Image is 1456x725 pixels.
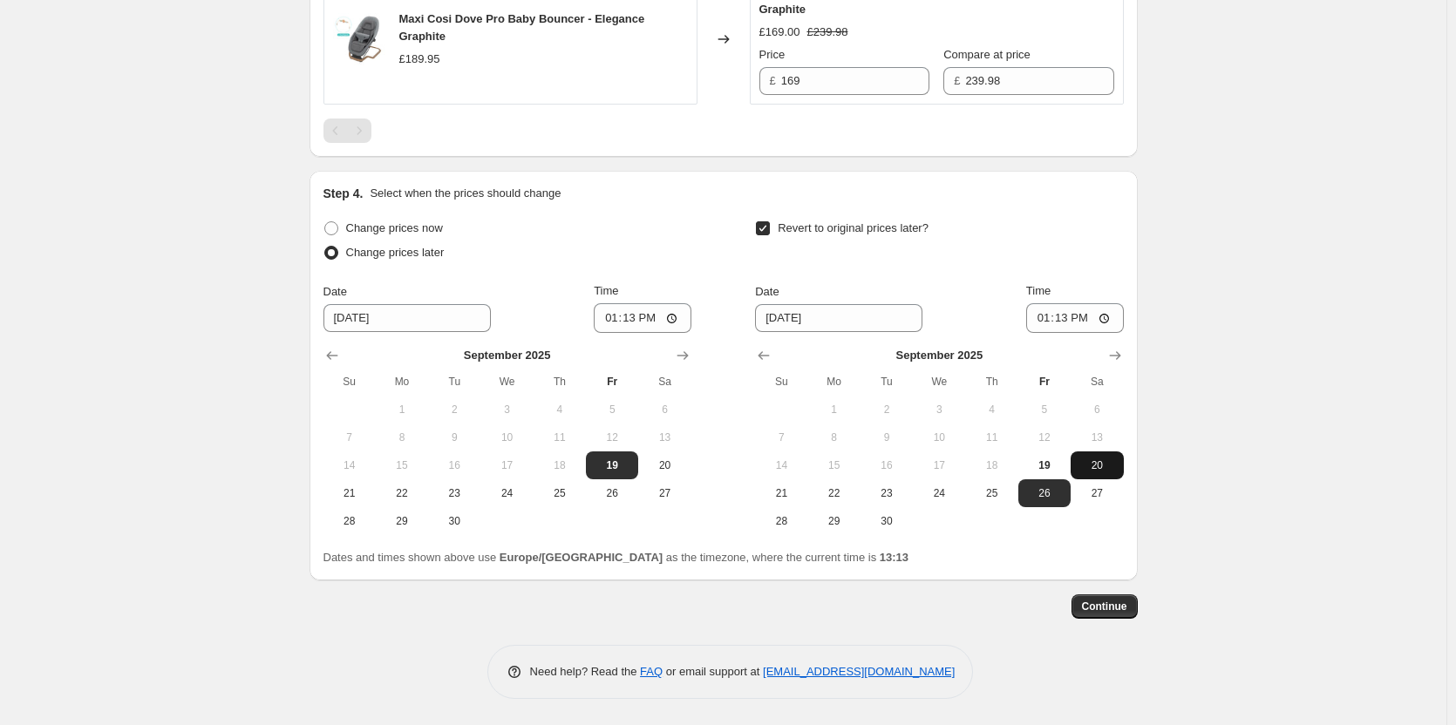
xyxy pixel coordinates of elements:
span: 22 [383,486,421,500]
button: Monday September 29 2025 [808,507,861,535]
b: Europe/[GEOGRAPHIC_DATA] [500,551,663,564]
button: Thursday September 25 2025 [534,479,586,507]
span: 17 [487,458,526,472]
button: Friday September 26 2025 [586,479,638,507]
span: 15 [383,458,421,472]
span: Th [541,375,579,389]
span: Date [755,285,779,298]
nav: Pagination [323,119,371,143]
span: 7 [330,430,369,444]
b: 13:13 [880,551,908,564]
button: Tuesday September 16 2025 [428,451,480,479]
a: FAQ [640,665,663,678]
span: 20 [645,458,684,472]
button: Tuesday September 30 2025 [428,507,480,535]
span: 21 [762,486,800,500]
div: £189.95 [399,51,440,68]
span: 5 [1025,403,1064,417]
span: 4 [972,403,1010,417]
span: 6 [1078,403,1116,417]
span: 7 [762,430,800,444]
span: Tu [867,375,906,389]
button: Thursday September 11 2025 [534,423,586,451]
th: Thursday [965,368,1017,396]
span: 8 [383,430,421,444]
span: 14 [330,458,369,472]
span: 4 [541,403,579,417]
span: Compare at price [943,48,1031,61]
button: Wednesday September 17 2025 [480,451,533,479]
span: £ [954,74,960,87]
button: Tuesday September 2 2025 [861,396,913,423]
th: Wednesday [480,368,533,396]
h2: Step 4. [323,185,364,202]
button: Tuesday September 30 2025 [861,507,913,535]
th: Friday [586,368,638,396]
span: 21 [330,486,369,500]
span: 28 [330,514,369,528]
span: Change prices later [346,246,445,259]
span: 5 [593,403,631,417]
button: Show next month, October 2025 [670,343,695,368]
button: Friday September 26 2025 [1018,479,1071,507]
button: Saturday September 6 2025 [1071,396,1123,423]
span: 25 [972,486,1010,500]
span: 30 [435,514,473,528]
span: 9 [435,430,473,444]
span: 13 [1078,430,1116,444]
button: Sunday September 14 2025 [755,451,807,479]
button: Tuesday September 23 2025 [428,479,480,507]
button: Show previous month, August 2025 [752,343,776,368]
button: Monday September 15 2025 [376,451,428,479]
span: 10 [487,430,526,444]
span: 16 [435,458,473,472]
button: Today Friday September 19 2025 [1018,451,1071,479]
span: 27 [645,486,684,500]
button: Continue [1072,594,1138,619]
span: 3 [920,403,958,417]
button: Monday September 15 2025 [808,451,861,479]
span: 26 [593,486,631,500]
span: 3 [487,403,526,417]
span: 16 [867,458,906,472]
button: Wednesday September 3 2025 [480,396,533,423]
button: Friday September 5 2025 [1018,396,1071,423]
button: Wednesday September 10 2025 [913,423,965,451]
button: Wednesday September 3 2025 [913,396,965,423]
div: £169.00 [759,24,800,41]
button: Sunday September 28 2025 [755,507,807,535]
button: Saturday September 20 2025 [1071,451,1123,479]
a: [EMAIL_ADDRESS][DOMAIN_NAME] [763,665,955,678]
button: Wednesday September 17 2025 [913,451,965,479]
button: Saturday September 27 2025 [638,479,691,507]
span: Date [323,285,347,298]
span: 11 [541,430,579,444]
span: We [487,375,526,389]
th: Monday [808,368,861,396]
span: 14 [762,458,800,472]
span: 29 [815,514,854,528]
button: Monday September 29 2025 [376,507,428,535]
th: Monday [376,368,428,396]
button: Saturday September 27 2025 [1071,479,1123,507]
img: Dove_seat-03_80x.jpg [333,13,385,65]
span: 18 [972,458,1010,472]
span: 19 [1025,458,1064,472]
button: Thursday September 25 2025 [965,479,1017,507]
span: 25 [541,486,579,500]
span: Fr [1025,375,1064,389]
span: Mo [815,375,854,389]
button: Saturday September 20 2025 [638,451,691,479]
span: 13 [645,430,684,444]
button: Wednesday September 10 2025 [480,423,533,451]
span: 28 [762,514,800,528]
button: Thursday September 4 2025 [965,396,1017,423]
span: Mo [383,375,421,389]
span: 30 [867,514,906,528]
span: Su [330,375,369,389]
th: Tuesday [428,368,480,396]
button: Sunday September 7 2025 [755,423,807,451]
span: 26 [1025,486,1064,500]
button: Show previous month, August 2025 [320,343,344,368]
span: 8 [815,430,854,444]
